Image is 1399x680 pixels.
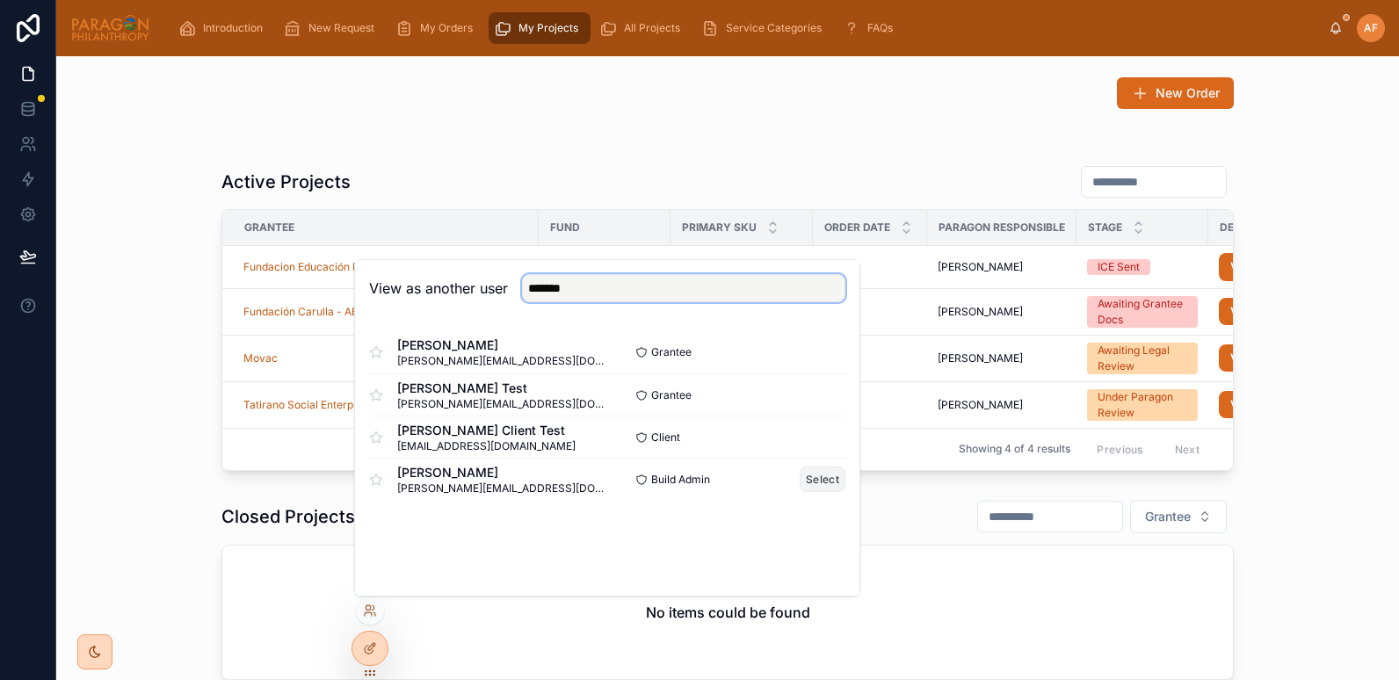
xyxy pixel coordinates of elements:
span: [EMAIL_ADDRESS][DOMAIN_NAME] [397,439,576,453]
div: ICE Sent [1098,259,1140,275]
a: My Orders [390,12,485,44]
a: View [1219,253,1297,281]
a: View [1219,261,1272,274]
a: [DATE] [823,398,917,412]
span: Showing 4 of 4 results [959,442,1070,456]
div: scrollable content [164,9,1329,47]
span: Fund [550,221,580,235]
span: My Orders [420,21,473,35]
a: View [1219,298,1297,326]
a: Tatirano Social Enterprise [243,398,528,412]
span: [PERSON_NAME][EMAIL_ADDRESS][DOMAIN_NAME] [397,354,607,368]
span: [PERSON_NAME] [938,260,1023,274]
span: [PERSON_NAME] [397,336,607,354]
button: New Order [1117,77,1234,109]
a: Fundación Carulla - AEIOTU [243,305,383,319]
button: View [1219,298,1272,326]
span: Grantee [651,345,692,359]
span: Grantee [651,388,692,402]
a: View [1219,306,1272,319]
a: View [1219,391,1297,419]
span: [PERSON_NAME] [938,398,1023,412]
a: Tatirano Social Enterprise [243,398,372,412]
a: View [1219,344,1297,373]
a: [DATE] [823,260,917,274]
span: FAQs [867,21,893,35]
span: All Projects [624,21,680,35]
span: [PERSON_NAME] [938,305,1023,319]
a: Fundación Carulla - AEIOTU [243,305,528,319]
a: Awaiting Legal Review [1087,343,1198,374]
a: Under Paragon Review [1087,389,1198,421]
a: All Projects [594,12,692,44]
a: New Request [279,12,387,44]
a: ICE Sent [1087,259,1198,275]
h1: Active Projects [221,170,351,194]
span: Stage [1088,221,1122,235]
a: View [1219,352,1272,365]
span: New Order [1156,84,1220,102]
span: [PERSON_NAME] Test [397,380,607,397]
span: AF [1364,21,1378,35]
a: [DATE] [823,305,917,319]
span: [PERSON_NAME] [938,351,1023,365]
span: [PERSON_NAME] Client Test [397,422,576,439]
span: Introduction [203,21,263,35]
span: My Projects [518,21,578,35]
button: View [1219,391,1272,419]
a: Movac [243,351,528,365]
span: Order Date [824,221,890,235]
div: Awaiting Grantee Docs [1098,296,1187,328]
span: Service Categories [726,21,822,35]
a: My Projects [489,12,591,44]
a: [PERSON_NAME] [938,305,1066,319]
span: Primary SKU [682,221,757,235]
button: Select Button [1130,500,1227,533]
a: Introduction [173,12,275,44]
h1: Closed Projects [221,504,355,529]
button: View [1219,253,1272,281]
span: Build Admin [651,473,710,487]
a: Service Categories [696,12,834,44]
span: [PERSON_NAME][EMAIL_ADDRESS][DOMAIN_NAME] [397,481,607,496]
span: Grantee [244,221,294,235]
a: Movac [243,351,278,365]
div: Awaiting Legal Review [1098,343,1187,374]
span: [PERSON_NAME][EMAIL_ADDRESS][DOMAIN_NAME] [397,397,607,411]
h2: View as another user [369,278,508,299]
span: Details [1220,221,1264,235]
span: New Request [308,21,374,35]
a: [PERSON_NAME] [938,260,1066,274]
span: Client [651,430,680,445]
a: [PERSON_NAME] [938,398,1066,412]
div: Under Paragon Review [1098,389,1187,421]
a: Awaiting Grantee Docs [1087,296,1198,328]
a: FAQs [837,12,905,44]
a: Fundacion Educación Para la Salud Reproductiva [243,260,528,274]
h2: No items could be found [646,602,810,623]
span: [PERSON_NAME] [397,464,607,481]
img: App logo [70,14,150,42]
button: View [1219,344,1272,373]
a: [PERSON_NAME] [938,351,1066,365]
a: Fundacion Educación Para la Salud Reproductiva [243,260,488,274]
a: [DATE] [823,351,917,365]
a: View [1219,399,1272,412]
button: Select [800,467,845,492]
span: Grantee [1145,508,1191,525]
span: Paragon Responsible [939,221,1065,235]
